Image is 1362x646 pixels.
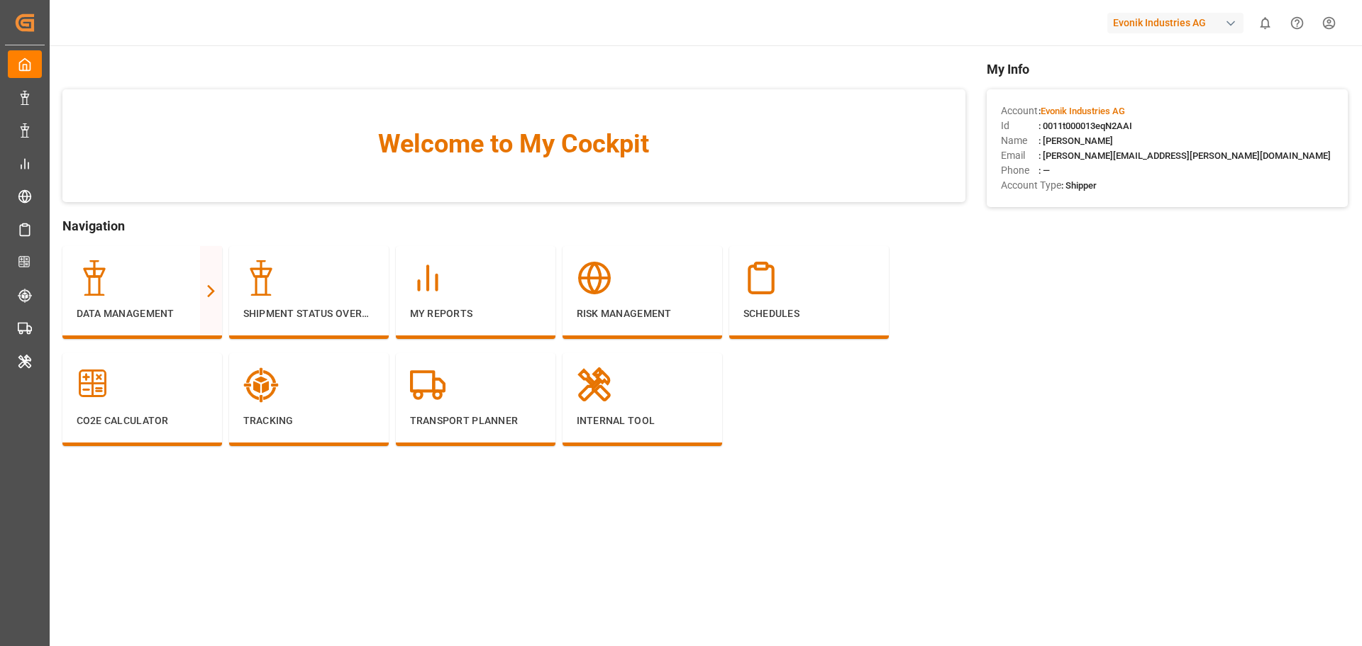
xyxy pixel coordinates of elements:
[77,413,208,428] p: CO2e Calculator
[77,306,208,321] p: Data Management
[1039,135,1113,146] span: : [PERSON_NAME]
[1001,178,1061,193] span: Account Type
[410,413,541,428] p: Transport Planner
[1001,118,1039,133] span: Id
[577,413,708,428] p: Internal Tool
[1281,7,1313,39] button: Help Center
[410,306,541,321] p: My Reports
[62,216,965,235] span: Navigation
[1039,165,1050,176] span: : —
[1107,13,1244,33] div: Evonik Industries AG
[243,413,375,428] p: Tracking
[1041,106,1125,116] span: Evonik Industries AG
[577,306,708,321] p: Risk Management
[1001,104,1039,118] span: Account
[1107,9,1249,36] button: Evonik Industries AG
[987,60,1348,79] span: My Info
[1039,150,1331,161] span: : [PERSON_NAME][EMAIL_ADDRESS][PERSON_NAME][DOMAIN_NAME]
[1001,148,1039,163] span: Email
[1001,163,1039,178] span: Phone
[1001,133,1039,148] span: Name
[743,306,875,321] p: Schedules
[91,125,937,163] span: Welcome to My Cockpit
[1061,180,1097,191] span: : Shipper
[1039,121,1132,131] span: : 0011t000013eqN2AAI
[1039,106,1125,116] span: :
[1249,7,1281,39] button: show 0 new notifications
[243,306,375,321] p: Shipment Status Overview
